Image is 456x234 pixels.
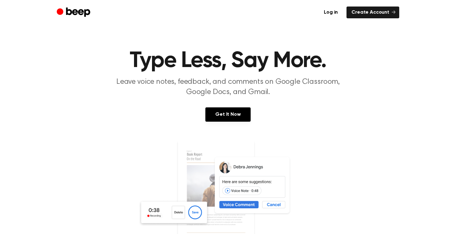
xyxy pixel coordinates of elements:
a: Create Account [346,7,399,18]
a: Log in [319,7,343,18]
a: Get It Now [205,107,250,122]
p: Leave voice notes, feedback, and comments on Google Classroom, Google Docs, and Gmail. [109,77,347,97]
a: Beep [57,7,92,19]
h1: Type Less, Say More. [69,50,387,72]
